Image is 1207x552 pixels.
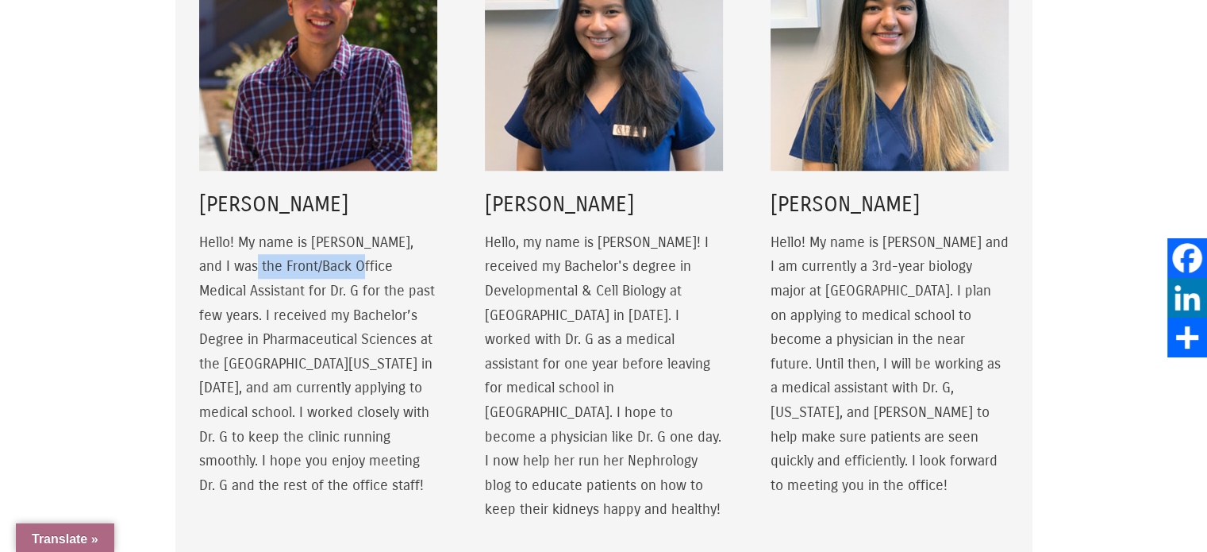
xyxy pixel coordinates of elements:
[1167,278,1207,318] a: LinkedIn
[1167,238,1207,278] a: Facebook
[485,190,723,220] h5: [PERSON_NAME]
[485,230,723,522] p: Hello, my name is [PERSON_NAME]! I received my Bachelor's degree in Developmental & Cell Biology ...
[32,532,98,546] span: Translate »
[771,230,1009,498] p: Hello! My name is [PERSON_NAME] and I am currently a 3rd-year biology major at [GEOGRAPHIC_DATA]....
[199,190,437,220] h5: [PERSON_NAME]
[771,190,1009,220] h5: [PERSON_NAME]
[199,230,437,498] p: Hello! My name is [PERSON_NAME], and I was the Front/Back Office Medical Assistant for Dr. G for ...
